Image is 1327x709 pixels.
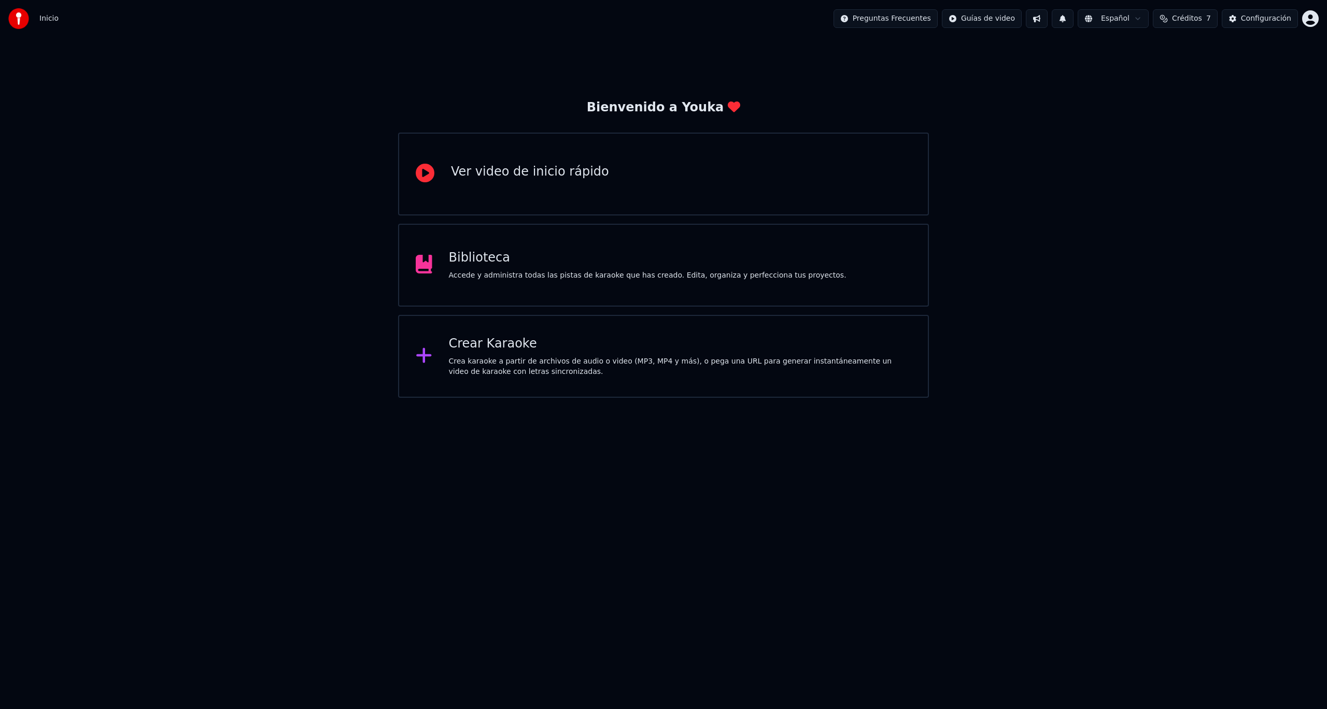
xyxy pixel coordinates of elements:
[449,250,846,266] div: Biblioteca
[834,9,938,28] button: Preguntas Frecuentes
[8,8,29,29] img: youka
[451,164,609,180] div: Ver video de inicio rápido
[39,13,59,24] nav: breadcrumb
[1222,9,1298,28] button: Configuración
[587,99,741,116] div: Bienvenido a Youka
[449,356,912,377] div: Crea karaoke a partir de archivos de audio o video (MP3, MP4 y más), o pega una URL para generar ...
[39,13,59,24] span: Inicio
[449,336,912,352] div: Crear Karaoke
[1206,13,1211,24] span: 7
[1172,13,1202,24] span: Créditos
[449,270,846,281] div: Accede y administra todas las pistas de karaoke que has creado. Edita, organiza y perfecciona tus...
[1241,13,1291,24] div: Configuración
[1153,9,1218,28] button: Créditos7
[942,9,1022,28] button: Guías de video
